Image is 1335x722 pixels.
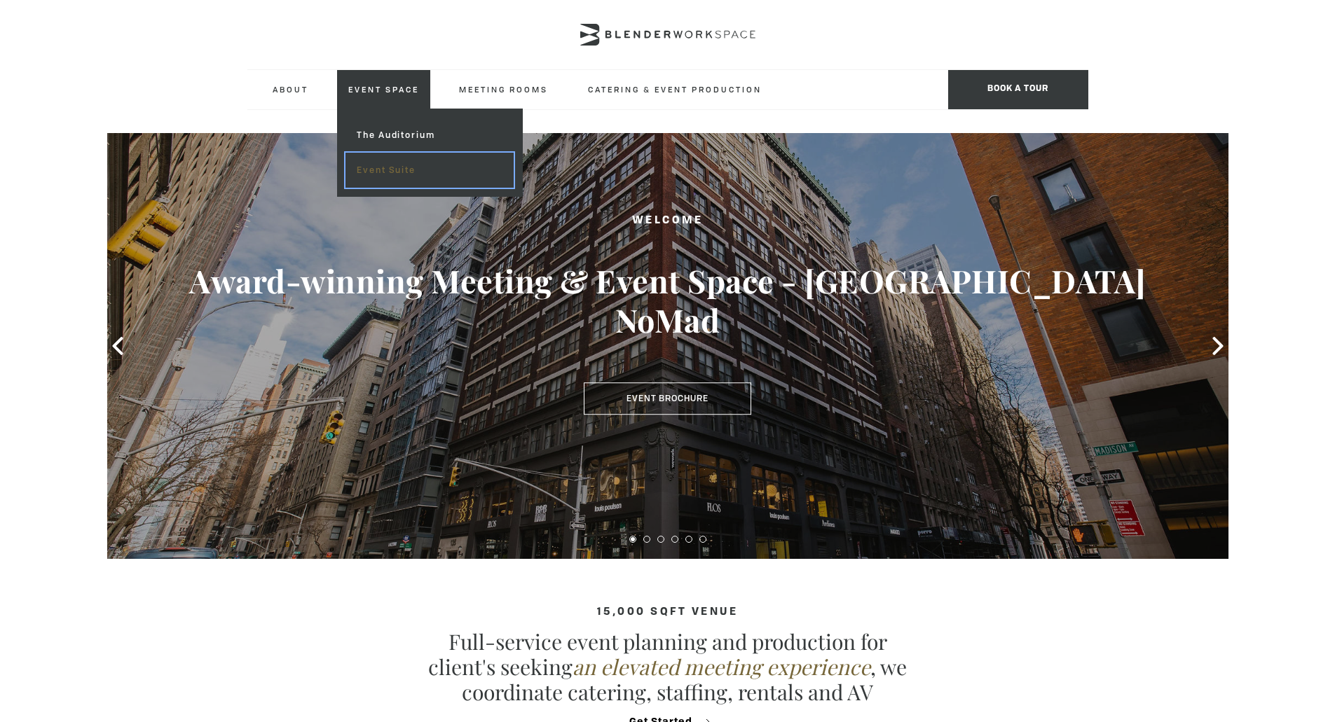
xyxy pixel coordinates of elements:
h2: Welcome [163,212,1172,230]
a: Event Space [337,70,430,109]
a: Event Suite [345,153,513,188]
a: Meeting Rooms [448,70,559,109]
span: Book a tour [948,70,1088,109]
iframe: Chat Widget [1083,543,1335,722]
p: Full-service event planning and production for client's seeking , we coordinate catering, staffin... [423,629,913,704]
a: Event Brochure [584,382,751,415]
em: an elevated meeting experience [573,653,870,681]
a: Catering & Event Production [577,70,773,109]
h3: Award-winning Meeting & Event Space - [GEOGRAPHIC_DATA] NoMad [163,261,1172,340]
a: About [261,70,320,109]
h4: 15,000 sqft venue [247,606,1088,618]
a: The Auditorium [345,118,513,153]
